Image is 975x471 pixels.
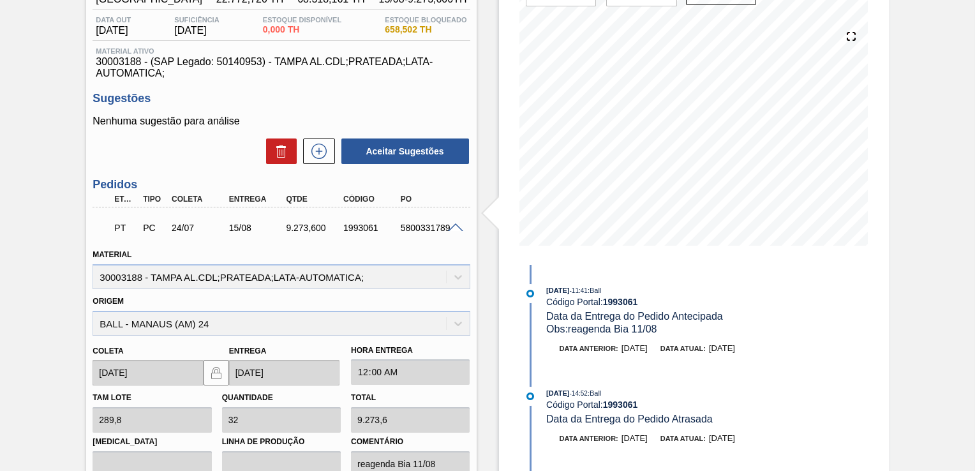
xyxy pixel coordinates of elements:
label: Material [93,250,131,259]
div: 5800331789 [398,223,460,233]
div: Etapa [111,195,140,204]
span: Data da Entrega do Pedido Antecipada [546,311,723,322]
span: Data anterior: [560,345,618,352]
div: Código Portal: [546,297,849,307]
label: Entrega [229,347,267,355]
span: [DATE] [621,433,648,443]
span: Data atual: [660,345,706,352]
span: Data da Entrega do Pedido Atrasada [546,414,713,424]
label: Hora Entrega [351,341,470,360]
label: Quantidade [222,393,273,402]
label: Comentário [351,433,470,451]
img: atual [526,290,534,297]
div: Qtde [283,195,345,204]
span: Suficiência [174,16,219,24]
span: Material ativo [96,47,466,55]
div: Pedido em Trânsito [111,214,140,242]
h3: Sugestões [93,92,470,105]
div: 24/07/2025 [168,223,231,233]
div: 1993061 [340,223,403,233]
h3: Pedidos [93,178,470,191]
span: 0,000 TH [263,25,341,34]
span: Obs: reagenda Bia 11/08 [546,324,657,334]
input: dd/mm/yyyy [93,360,203,385]
div: Aceitar Sugestões [335,137,470,165]
span: [DATE] [174,25,219,36]
span: Data atual: [660,435,706,442]
img: locked [209,365,224,380]
img: atual [526,392,534,400]
span: - 11:41 [570,287,588,294]
span: 658,502 TH [385,25,466,34]
span: [DATE] [546,287,569,294]
div: Coleta [168,195,231,204]
label: Total [351,393,376,402]
p: Nenhuma sugestão para análise [93,116,470,127]
p: PT [114,223,137,233]
div: Entrega [226,195,288,204]
span: Data out [96,16,131,24]
span: [DATE] [621,343,648,353]
button: locked [204,360,229,385]
span: : Ball [588,389,601,397]
div: 9.273,600 [283,223,345,233]
span: [DATE] [546,389,569,397]
span: Data anterior: [560,435,618,442]
label: Coleta [93,347,123,355]
span: [DATE] [709,433,735,443]
div: Excluir Sugestões [260,138,297,164]
input: dd/mm/yyyy [229,360,339,385]
div: Tipo [140,195,168,204]
span: Estoque Bloqueado [385,16,466,24]
span: [DATE] [96,25,131,36]
div: 15/08/2025 [226,223,288,233]
div: Código [340,195,403,204]
span: 30003188 - (SAP Legado: 50140953) - TAMPA AL.CDL;PRATEADA;LATA-AUTOMATICA; [96,56,466,79]
span: Estoque Disponível [263,16,341,24]
span: : Ball [588,287,601,294]
label: Origem [93,297,124,306]
div: Código Portal: [546,400,849,410]
strong: 1993061 [603,400,638,410]
button: Aceitar Sugestões [341,138,469,164]
label: Tam lote [93,393,131,402]
strong: 1993061 [603,297,638,307]
label: [MEDICAL_DATA] [93,433,211,451]
span: [DATE] [709,343,735,353]
label: Linha de Produção [222,433,341,451]
div: Pedido de Compra [140,223,168,233]
div: PO [398,195,460,204]
span: - 14:52 [570,390,588,397]
div: Nova sugestão [297,138,335,164]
